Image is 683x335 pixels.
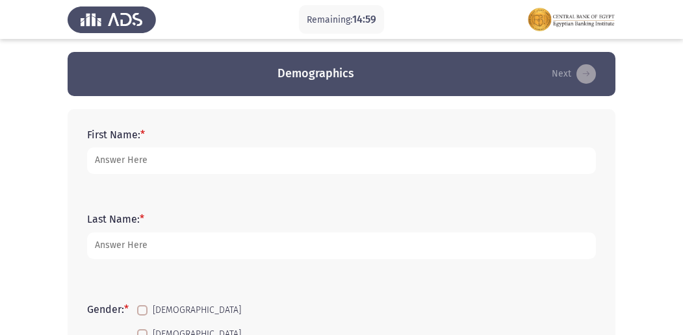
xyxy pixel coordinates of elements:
img: Assess Talent Management logo [68,1,156,38]
span: 14:59 [352,13,376,25]
h3: Demographics [277,66,354,82]
input: add answer text [87,147,596,174]
span: [DEMOGRAPHIC_DATA] [153,303,241,318]
p: Remaining: [307,12,376,28]
img: Assessment logo of FOCUS Assessment 3 Modules EN [527,1,615,38]
button: load next page [548,64,600,84]
label: Last Name: [87,213,144,225]
input: add answer text [87,232,596,259]
label: Gender: [87,303,129,316]
label: First Name: [87,129,145,141]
